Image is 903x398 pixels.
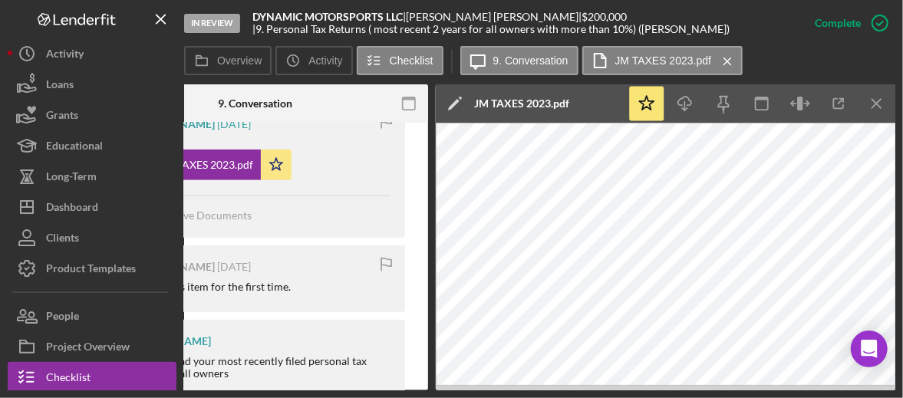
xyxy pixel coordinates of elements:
b: DYNAMIC MOTORSPORTS LLC [252,10,403,23]
div: Loans [46,69,74,104]
button: Checklist [8,362,176,393]
button: Long-Term [8,161,176,192]
button: Complete [799,8,895,38]
label: Checklist [390,54,433,67]
span: $200,000 [582,10,627,23]
button: Project Overview [8,331,176,362]
label: 9. Conversation [493,54,568,67]
div: JM TAXES 2023.pdf [474,97,569,110]
div: Dashboard [46,192,98,226]
div: Open Intercom Messenger [851,331,888,367]
div: Complete [815,8,861,38]
button: Grants [8,100,176,130]
time: 2025-03-26 15:51 [217,118,251,130]
label: Overview [217,54,262,67]
div: | 9. Personal Tax Returns ( most recent 2 years for all owners with more than 10%) ([PERSON_NAME]) [252,23,730,35]
button: People [8,301,176,331]
div: Educational [46,130,103,165]
label: Activity [308,54,342,67]
div: Checklist [46,362,91,396]
button: Move Documents [129,196,267,235]
div: | [252,11,406,23]
div: Project Overview [46,331,130,366]
button: Activity [8,38,176,69]
button: Product Templates [8,253,176,284]
button: Dashboard [8,192,176,222]
div: JM TAXES 2023.pdf [160,159,253,171]
button: Checklist [357,46,443,75]
div: Grants [46,100,78,134]
div: 9. Conversation [219,97,293,110]
time: 2025-03-26 15:51 [217,261,251,273]
button: 9. Conversation [460,46,578,75]
span: Move Documents [167,209,252,222]
button: Overview [184,46,272,75]
div: People [46,301,79,335]
label: JM TAXES 2023.pdf [615,54,712,67]
div: Clients [46,222,79,257]
div: [PERSON_NAME] [PERSON_NAME] | [406,11,582,23]
button: Educational [8,130,176,161]
div: Product Templates [46,253,136,288]
button: JM TAXES 2023.pdf [129,150,292,180]
div: Viewed this item for the first time. [129,281,291,293]
div: Please upload your most recently filed personal tax returns for all owners [125,355,390,380]
div: Long-Term [46,161,97,196]
button: Activity [275,46,352,75]
button: Clients [8,222,176,253]
button: Loans [8,69,176,100]
button: JM TAXES 2023.pdf [582,46,743,75]
div: Activity [46,38,84,73]
div: In Review [184,14,240,33]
